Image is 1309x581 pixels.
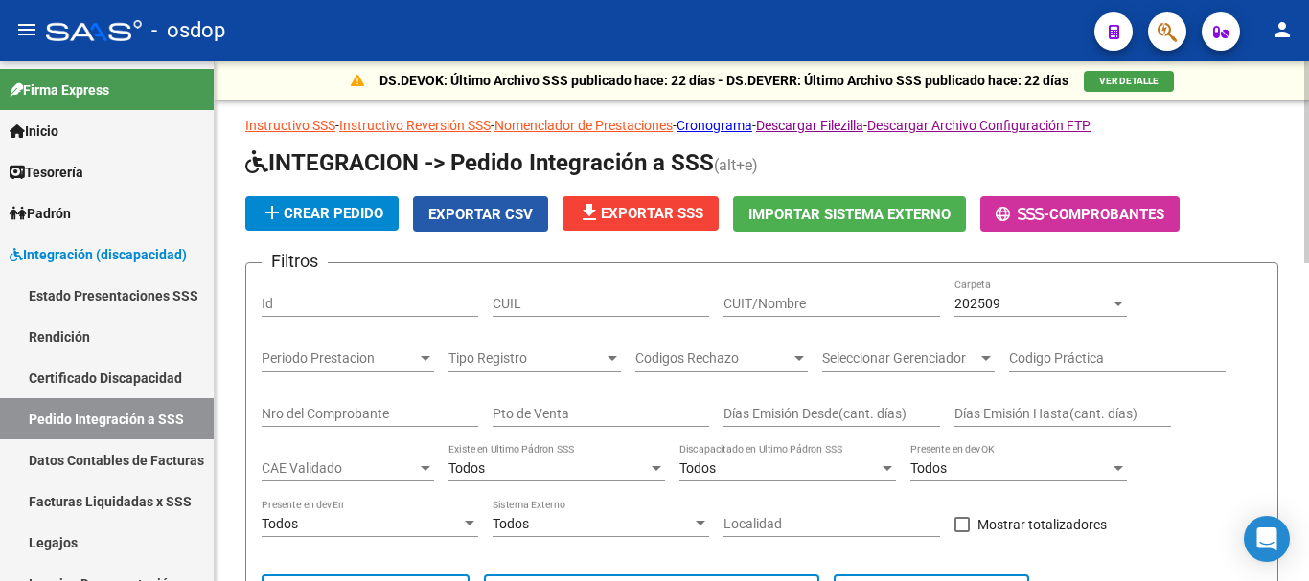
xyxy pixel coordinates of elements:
a: Instructivo SSS [245,118,335,133]
span: Importar Sistema Externo [748,206,951,223]
span: Todos [448,460,485,476]
span: (alt+e) [714,156,758,174]
mat-icon: file_download [578,201,601,224]
p: - - - - - [245,115,1278,136]
button: Exportar SSS [563,196,719,231]
a: Cronograma [677,118,752,133]
span: Todos [910,460,947,476]
span: INTEGRACION -> Pedido Integración a SSS [245,149,714,176]
span: Exportar SSS [578,205,703,222]
span: 202509 [954,296,1000,311]
span: Seleccionar Gerenciador [822,350,977,367]
mat-icon: person [1271,18,1294,41]
h3: Filtros [262,248,328,275]
span: Comprobantes [1049,206,1164,223]
span: CAE Validado [262,460,417,477]
div: Open Intercom Messenger [1244,516,1290,562]
button: -Comprobantes [980,196,1180,232]
span: Todos [679,460,716,476]
span: Codigos Rechazo [635,350,791,367]
span: Exportar CSV [428,206,533,223]
button: Exportar CSV [413,196,548,232]
span: Periodo Prestacion [262,350,417,367]
span: Todos [262,516,298,531]
span: Firma Express [10,79,109,101]
span: - [996,206,1049,223]
a: Nomenclador de Prestaciones [494,118,673,133]
mat-icon: add [261,201,284,224]
span: Mostrar totalizadores [977,513,1107,536]
span: Tesorería [10,162,83,183]
button: Importar Sistema Externo [733,196,966,232]
button: VER DETALLE [1084,71,1174,92]
a: Instructivo Reversión SSS [339,118,491,133]
span: Padrón [10,203,71,224]
span: Todos [493,516,529,531]
span: Integración (discapacidad) [10,244,187,265]
p: DS.DEVOK: Último Archivo SSS publicado hace: 22 días - DS.DEVERR: Último Archivo SSS publicado ha... [379,70,1068,91]
mat-icon: menu [15,18,38,41]
span: Crear Pedido [261,205,383,222]
a: Descargar Archivo Configuración FTP [867,118,1091,133]
span: Tipo Registro [448,350,604,367]
span: - osdop [151,10,225,52]
a: Descargar Filezilla [756,118,863,133]
span: VER DETALLE [1099,76,1159,86]
button: Crear Pedido [245,196,399,231]
span: Inicio [10,121,58,142]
